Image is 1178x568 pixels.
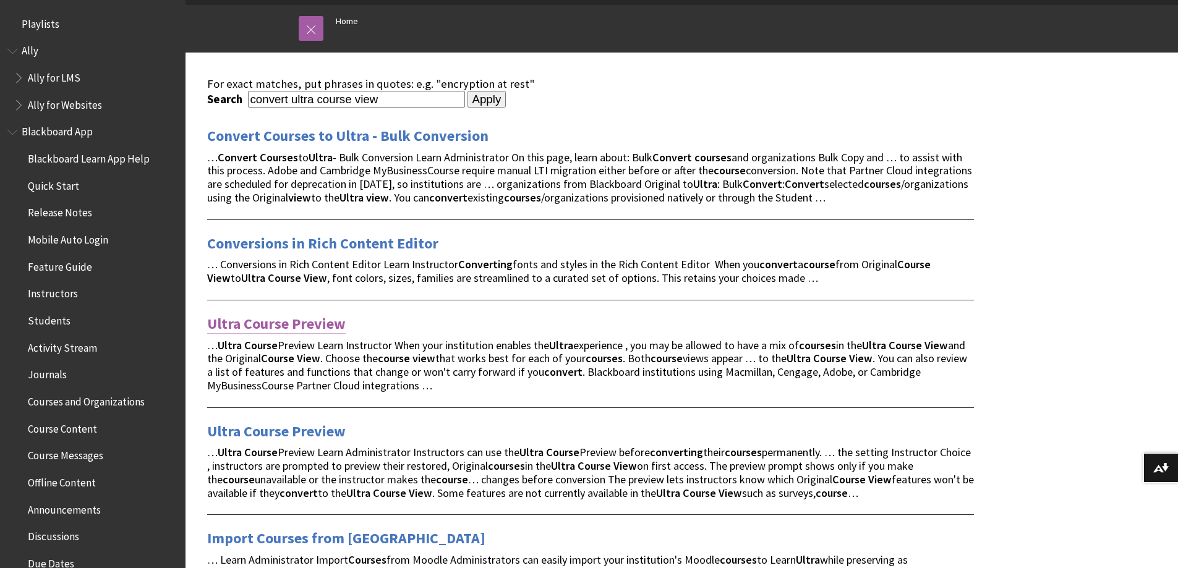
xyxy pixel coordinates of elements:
strong: course [223,472,255,486]
strong: course [651,351,683,365]
strong: convert [759,257,798,271]
strong: course [803,257,835,271]
nav: Book outline for Anthology Ally Help [7,41,178,116]
strong: courses [799,338,836,352]
strong: Convert [743,177,782,191]
strong: Convert [652,150,692,164]
nav: Book outline for Playlists [7,14,178,35]
strong: Ultra [549,338,573,352]
span: Mobile Auto Login [28,229,108,246]
strong: view [366,190,389,205]
span: Feature Guide [28,256,92,273]
strong: Course [546,445,579,459]
strong: courses [864,177,901,191]
a: Conversions in Rich Content Editor [207,234,438,253]
input: Apply [467,91,506,108]
strong: View [304,271,327,285]
a: Home [336,14,358,29]
strong: courses [504,190,541,205]
strong: Convert [785,177,824,191]
span: Blackboard Learn App Help [28,148,150,165]
strong: View [924,338,948,352]
strong: Course [832,472,866,486]
strong: Ultra [519,445,544,459]
strong: Courses [348,553,386,567]
strong: View [719,486,742,500]
strong: Ultra [862,338,886,352]
span: Playlists [22,14,59,30]
strong: convert [429,190,467,205]
strong: converting [650,445,703,459]
span: … Conversions in Rich Content Editor Learn Instructor fonts and styles in the Rich Content Editor... [207,257,931,285]
strong: View [849,351,873,365]
strong: Course [578,459,611,473]
strong: Convert [218,150,257,164]
strong: Course [261,351,294,365]
strong: course [378,351,410,365]
strong: Course [244,338,278,352]
strong: Ultra [787,351,811,365]
strong: Ultra [218,445,242,459]
strong: course [436,472,468,486]
span: Course Content [28,418,97,435]
strong: Course [889,338,922,352]
a: Convert Courses to Ultra - Bulk Conversion [207,126,489,146]
span: … to - Bulk Conversion Learn Administrator On this page, learn about: Bulk and organizations Bulk... [207,150,972,205]
span: Offline Content [28,472,96,489]
strong: courses [694,150,732,164]
strong: Courses [260,150,298,164]
strong: view [412,351,435,365]
span: Quick Start [28,176,79,192]
strong: convert [280,486,318,500]
strong: Ultra [551,459,575,473]
span: Journals [28,365,67,381]
div: For exact matches, put phrases in quotes: e.g. "encryption at rest" [207,77,974,91]
strong: Ultra [241,271,265,285]
strong: Ultra [693,177,717,191]
strong: View [207,271,231,285]
span: Discussions [28,526,79,543]
strong: Course [373,486,406,500]
strong: Ultra [339,190,364,205]
label: Search [207,92,245,106]
a: Ultra Course Preview [207,314,346,334]
strong: Course [813,351,847,365]
strong: course [714,163,746,177]
span: … Preview Learn Administrator Instructors can use the Preview before their permanently. … the set... [207,445,974,499]
strong: view [288,190,311,205]
strong: courses [586,351,623,365]
strong: Ultra [796,553,820,567]
strong: convert [544,365,583,379]
strong: courses [720,553,757,567]
strong: Course [268,271,301,285]
strong: Course [244,445,278,459]
strong: Ultra [218,338,242,352]
span: Instructors [28,284,78,300]
strong: Course [683,486,716,500]
span: … Preview Learn Instructor When your institution enables the experience , you may be allowed to h... [207,338,967,392]
strong: courses [725,445,762,459]
strong: Ultra [656,486,680,500]
span: Activity Stream [28,337,97,354]
span: Ally for LMS [28,67,80,84]
span: Courses and Organizations [28,391,145,408]
strong: course [816,486,848,500]
strong: Converting [458,257,513,271]
span: Release Notes [28,203,92,219]
strong: Ultra [309,150,333,164]
a: Ultra Course Preview [207,422,346,441]
strong: Course [897,257,931,271]
strong: View [868,472,892,486]
a: Import Courses from [GEOGRAPHIC_DATA] [207,528,485,548]
span: Ally [22,41,38,57]
strong: courses [488,459,525,473]
strong: View [613,459,637,473]
strong: Ultra [346,486,370,500]
span: Ally for Websites [28,95,102,111]
span: Announcements [28,499,101,516]
span: Blackboard App [22,122,93,138]
strong: View [297,351,320,365]
span: Course Messages [28,446,103,462]
strong: View [409,486,432,500]
span: Students [28,310,70,327]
